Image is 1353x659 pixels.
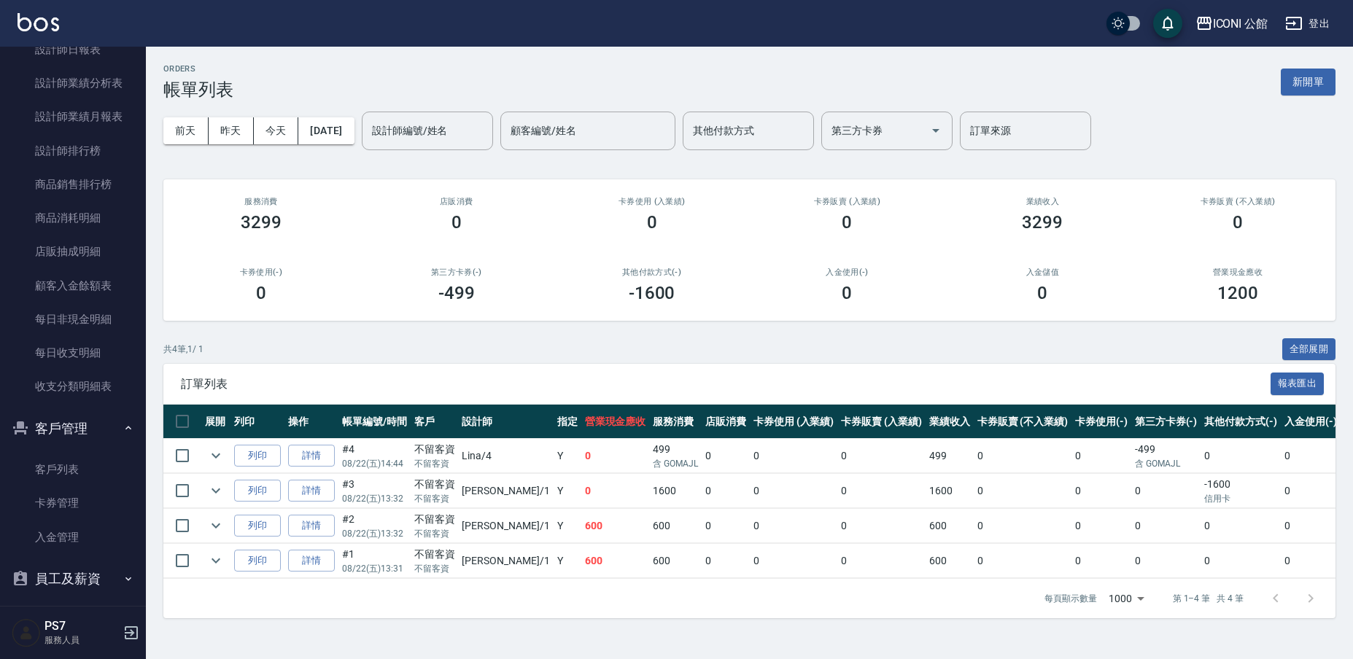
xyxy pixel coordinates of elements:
button: 列印 [234,515,281,537]
button: expand row [205,515,227,537]
h2: 其他付款方式(-) [572,268,732,277]
td: 0 [581,474,650,508]
td: Lina /4 [458,439,553,473]
a: 詳情 [288,445,335,467]
td: #1 [338,544,411,578]
p: 不留客資 [414,492,455,505]
div: 不留客資 [414,547,455,562]
a: 每日非現金明細 [6,303,140,336]
button: 登出 [1279,10,1335,37]
th: 設計師 [458,405,553,439]
h2: 第三方卡券(-) [376,268,537,277]
td: Y [554,544,581,578]
h2: 營業現金應收 [1158,268,1318,277]
h2: 卡券使用 (入業績) [572,197,732,206]
td: 0 [1201,544,1281,578]
th: 店販消費 [702,405,750,439]
button: Open [924,119,947,142]
button: 列印 [234,550,281,572]
td: 0 [1281,509,1341,543]
button: [DATE] [298,117,354,144]
h2: 卡券販賣 (不入業績) [1158,197,1318,206]
button: 列印 [234,480,281,502]
td: 0 [1281,544,1341,578]
td: 0 [702,474,750,508]
h2: 入金使用(-) [767,268,927,277]
td: 0 [1071,439,1131,473]
td: 0 [581,439,650,473]
th: 第三方卡券(-) [1131,405,1201,439]
p: 含 GOMAJL [653,457,698,470]
td: #3 [338,474,411,508]
td: 600 [581,509,650,543]
td: 0 [1071,509,1131,543]
a: 卡券管理 [6,486,140,520]
button: 員工及薪資 [6,560,140,598]
a: 詳情 [288,515,335,537]
h3: 3299 [241,212,282,233]
th: 卡券販賣 (不入業績) [974,405,1071,439]
th: 入金使用(-) [1281,405,1341,439]
td: 0 [1131,509,1201,543]
button: ICONI 公館 [1190,9,1274,39]
a: 設計師業績分析表 [6,66,140,100]
td: 0 [1071,474,1131,508]
button: 新開單 [1281,69,1335,95]
td: 0 [1131,544,1201,578]
button: 前天 [163,117,209,144]
h2: 店販消費 [376,197,537,206]
td: 0 [837,509,926,543]
h3: 0 [451,212,462,233]
a: 詳情 [288,550,335,572]
button: expand row [205,550,227,572]
td: 0 [837,474,926,508]
button: 昨天 [209,117,254,144]
td: 0 [837,544,926,578]
th: 卡券販賣 (入業績) [837,405,926,439]
h2: 卡券販賣 (入業績) [767,197,927,206]
td: 600 [581,544,650,578]
button: 客戶管理 [6,410,140,448]
td: [PERSON_NAME] /1 [458,509,553,543]
p: 08/22 (五) 14:44 [342,457,407,470]
th: 帳單編號/時間 [338,405,411,439]
td: 0 [750,474,838,508]
p: 08/22 (五) 13:32 [342,527,407,540]
p: 不留客資 [414,562,455,575]
td: 600 [926,544,974,578]
a: 每日收支明細 [6,336,140,370]
td: 0 [1201,509,1281,543]
p: 不留客資 [414,527,455,540]
td: 499 [926,439,974,473]
div: 不留客資 [414,442,455,457]
span: 訂單列表 [181,377,1271,391]
button: 今天 [254,117,299,144]
p: 含 GOMAJL [1135,457,1198,470]
a: 設計師排行榜 [6,134,140,168]
th: 列印 [230,405,284,439]
h3: 服務消費 [181,197,341,206]
td: 0 [1281,474,1341,508]
td: Y [554,439,581,473]
h2: 入金儲值 [962,268,1123,277]
button: expand row [205,480,227,502]
a: 顧客入金餘額表 [6,269,140,303]
td: 0 [1201,439,1281,473]
td: 0 [750,509,838,543]
div: 1000 [1103,579,1150,618]
p: 不留客資 [414,457,455,470]
th: 指定 [554,405,581,439]
th: 展開 [201,405,230,439]
a: 商品銷售排行榜 [6,168,140,201]
h3: 0 [256,283,266,303]
img: Logo [18,13,59,31]
td: 0 [974,474,1071,508]
button: 全部展開 [1282,338,1336,361]
th: 業績收入 [926,405,974,439]
th: 服務消費 [649,405,702,439]
p: 共 4 筆, 1 / 1 [163,343,203,356]
a: 商品消耗明細 [6,201,140,235]
p: 信用卡 [1204,492,1277,505]
p: 每頁顯示數量 [1044,592,1097,605]
td: 0 [750,439,838,473]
